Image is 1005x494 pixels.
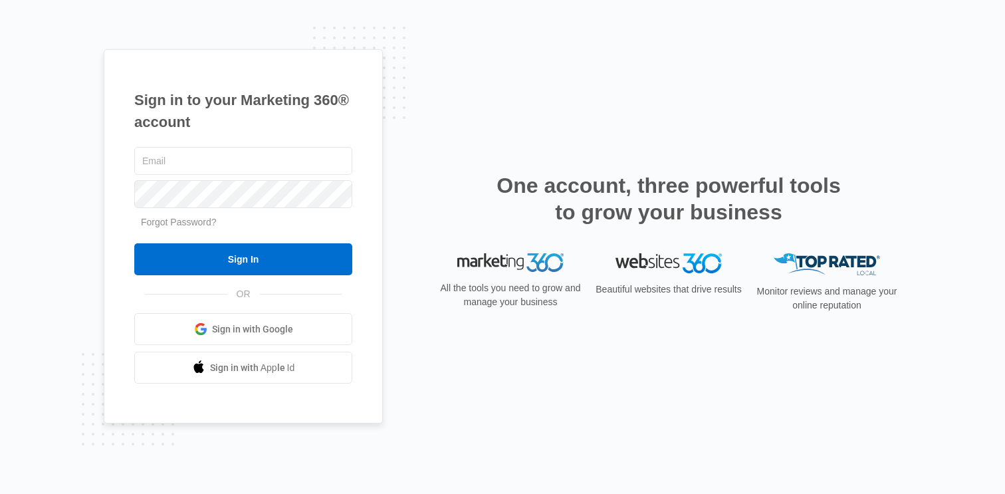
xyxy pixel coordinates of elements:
span: Sign in with Google [212,322,293,336]
input: Sign In [134,243,352,275]
p: Monitor reviews and manage your online reputation [752,285,901,312]
h2: One account, three powerful tools to grow your business [493,172,845,225]
span: Sign in with Apple Id [210,361,295,375]
a: Sign in with Apple Id [134,352,352,384]
h1: Sign in to your Marketing 360® account [134,89,352,133]
img: Marketing 360 [457,253,564,272]
p: Beautiful websites that drive results [594,283,743,297]
span: OR [227,287,260,301]
img: Websites 360 [615,253,722,273]
img: Top Rated Local [774,253,880,275]
a: Forgot Password? [141,217,217,227]
p: All the tools you need to grow and manage your business [436,281,585,309]
input: Email [134,147,352,175]
a: Sign in with Google [134,313,352,345]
